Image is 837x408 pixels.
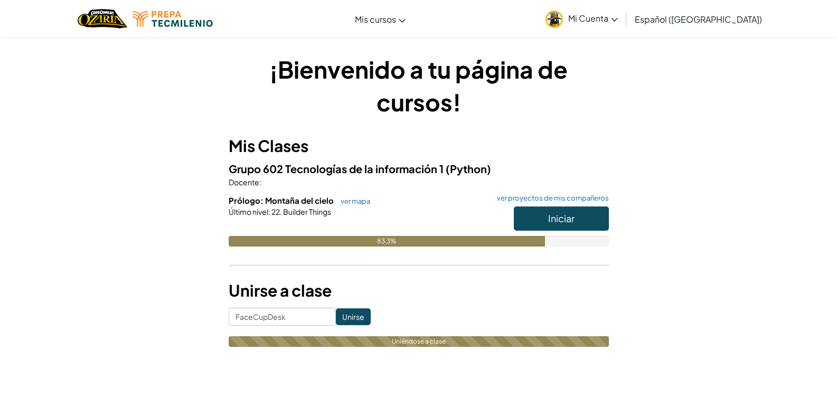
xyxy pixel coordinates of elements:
[568,13,618,24] span: Mi Cuenta
[629,5,767,33] a: Español ([GEOGRAPHIC_DATA])
[133,11,213,27] img: Tecmilenio logo
[229,53,609,118] h1: ¡Bienvenido a tu página de cursos!
[229,177,259,187] span: Docente
[355,14,396,25] span: Mis cursos
[229,162,446,175] span: Grupo 602 Tecnologías de la información 1
[229,308,336,326] input: <Enter Class Code>
[540,2,623,35] a: Mi Cuenta
[229,336,609,347] div: Uniéndose a clase
[446,162,491,175] span: (Python)
[336,308,371,325] input: Unirse
[259,177,261,187] span: :
[78,8,127,30] img: Home
[514,206,609,231] button: Iniciar
[350,5,411,33] a: Mis cursos
[270,207,282,216] span: 22.
[229,134,609,158] h3: Mis Clases
[492,195,609,202] a: ver proyectos de mis compañeros
[229,236,546,246] div: 83.3%
[229,195,335,205] span: Prólogo: Montaña del cielo
[229,279,609,302] h3: Unirse a clase
[229,207,268,216] span: Último nivel
[546,11,563,28] img: avatar
[282,207,331,216] span: Builder Things
[78,8,127,30] a: Ozaria by CodeCombat logo
[635,14,762,25] span: Español ([GEOGRAPHIC_DATA])
[268,207,270,216] span: :
[548,212,575,224] span: Iniciar
[335,197,370,205] a: ver mapa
